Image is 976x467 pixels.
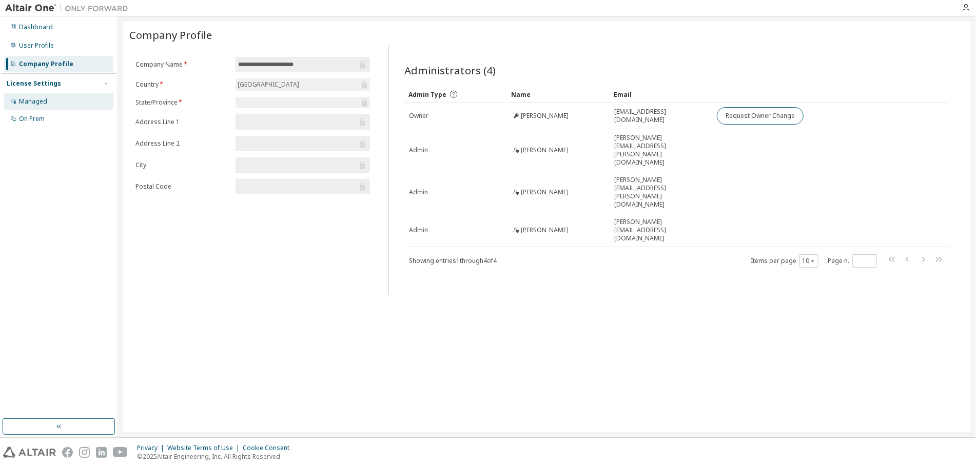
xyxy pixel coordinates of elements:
[404,63,496,77] span: Administrators (4)
[511,86,606,103] div: Name
[19,115,45,123] div: On Prem
[409,226,428,234] span: Admin
[137,444,167,452] div: Privacy
[409,256,497,265] span: Showing entries 1 through 4 of 4
[243,444,296,452] div: Cookie Consent
[409,112,428,120] span: Owner
[135,118,229,126] label: Address Line 1
[802,257,816,265] button: 10
[521,146,569,154] span: [PERSON_NAME]
[19,60,73,68] div: Company Profile
[236,79,301,90] div: [GEOGRAPHIC_DATA]
[62,447,73,458] img: facebook.svg
[614,108,708,124] span: [EMAIL_ADDRESS][DOMAIN_NAME]
[113,447,128,458] img: youtube.svg
[614,176,708,209] span: [PERSON_NAME][EMAIL_ADDRESS][PERSON_NAME][DOMAIN_NAME]
[5,3,133,13] img: Altair One
[3,447,56,458] img: altair_logo.svg
[614,134,708,167] span: [PERSON_NAME][EMAIL_ADDRESS][PERSON_NAME][DOMAIN_NAME]
[137,452,296,461] p: © 2025 Altair Engineering, Inc. All Rights Reserved.
[409,188,428,196] span: Admin
[135,161,229,169] label: City
[135,60,229,69] label: Company Name
[79,447,90,458] img: instagram.svg
[408,90,446,99] span: Admin Type
[19,42,54,50] div: User Profile
[614,218,708,242] span: [PERSON_NAME][EMAIL_ADDRESS][DOMAIN_NAME]
[521,226,569,234] span: [PERSON_NAME]
[135,182,229,191] label: Postal Code
[409,146,428,154] span: Admin
[236,78,370,91] div: [GEOGRAPHIC_DATA]
[19,23,53,31] div: Dashboard
[521,112,569,120] span: [PERSON_NAME]
[129,28,212,42] span: Company Profile
[7,79,61,88] div: License Settings
[828,254,877,268] span: Page n.
[717,107,804,125] button: Request Owner Change
[167,444,243,452] div: Website Terms of Use
[614,86,708,103] div: Email
[135,139,229,148] label: Address Line 2
[135,98,229,107] label: State/Province
[751,254,818,268] span: Items per page
[19,97,47,106] div: Managed
[521,188,569,196] span: [PERSON_NAME]
[96,447,107,458] img: linkedin.svg
[135,80,229,89] label: Country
